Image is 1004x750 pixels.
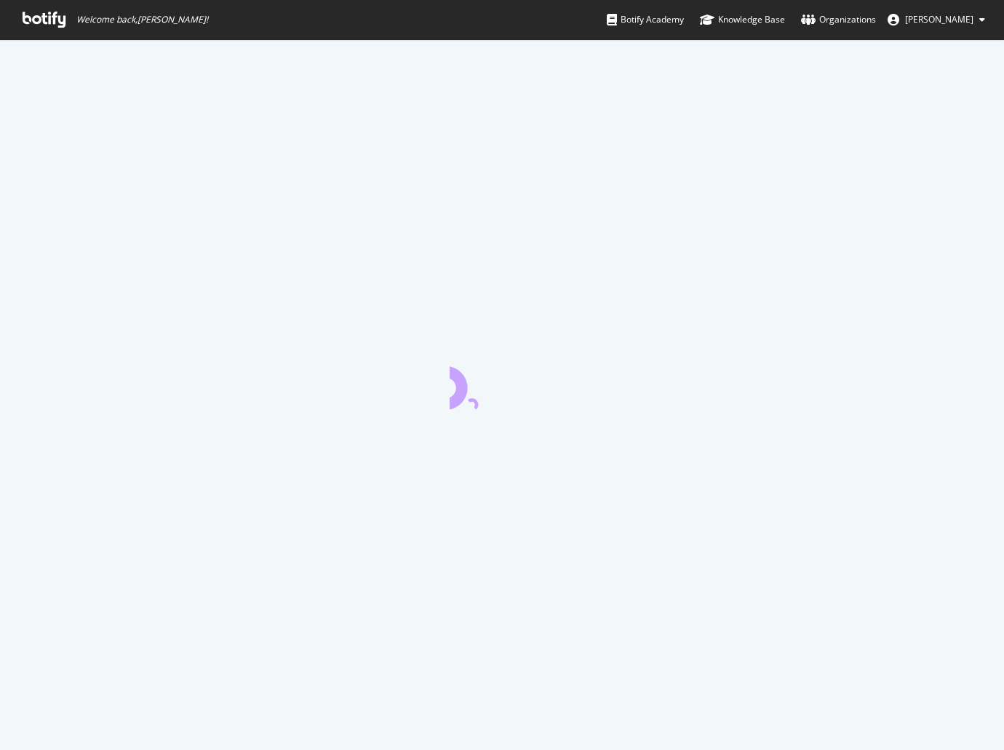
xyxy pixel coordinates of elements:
span: Welcome back, [PERSON_NAME] ! [76,14,208,25]
div: Botify Academy [607,12,684,27]
div: animation [450,357,554,409]
div: Knowledge Base [700,12,785,27]
div: Organizations [801,12,876,27]
span: Stéphane Mennesson [905,13,973,25]
button: [PERSON_NAME] [876,8,997,31]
